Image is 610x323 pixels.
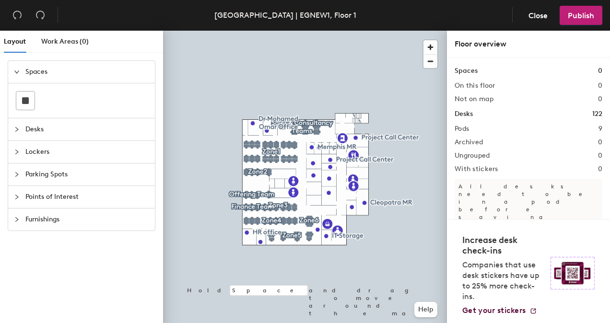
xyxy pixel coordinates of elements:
h4: Increase desk check-ins [462,235,545,256]
h2: 9 [598,125,602,133]
div: Floor overview [455,38,602,50]
span: collapsed [14,217,20,222]
span: Work Areas (0) [41,37,89,46]
p: All desks need to be in a pod before saving [455,179,602,225]
span: Points of Interest [25,186,149,208]
span: Desks [25,118,149,140]
span: collapsed [14,149,20,155]
h2: 0 [598,95,602,103]
span: Close [528,11,548,20]
span: Publish [568,11,594,20]
h2: 0 [598,165,602,173]
h2: 0 [598,82,602,90]
span: Spaces [25,61,149,83]
h2: 0 [598,152,602,160]
h2: On this floor [455,82,495,90]
h2: Pods [455,125,469,133]
p: Companies that use desk stickers have up to 25% more check-ins. [462,260,545,302]
h2: With stickers [455,165,498,173]
span: collapsed [14,127,20,132]
img: Sticker logo [551,257,595,289]
h2: 0 [598,138,602,146]
button: Undo (⌘ + Z) [8,6,27,25]
button: Close [520,6,556,25]
span: collapsed [14,194,20,200]
a: Get your stickers [462,306,537,315]
span: Furnishings [25,208,149,231]
h1: 122 [592,109,602,119]
h1: Spaces [455,66,478,76]
button: Publish [560,6,602,25]
span: Get your stickers [462,306,526,315]
h2: Archived [455,138,483,146]
span: Lockers [25,141,149,163]
h2: Ungrouped [455,152,490,160]
div: [GEOGRAPHIC_DATA] | EGNEW1, Floor 1 [214,9,356,21]
button: Help [414,302,437,317]
span: expanded [14,69,20,75]
span: collapsed [14,172,20,177]
h1: Desks [455,109,473,119]
h1: 0 [598,66,602,76]
h2: Not on map [455,95,493,103]
span: Parking Spots [25,163,149,185]
span: Layout [4,37,26,46]
button: Redo (⌘ + ⇧ + Z) [31,6,50,25]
